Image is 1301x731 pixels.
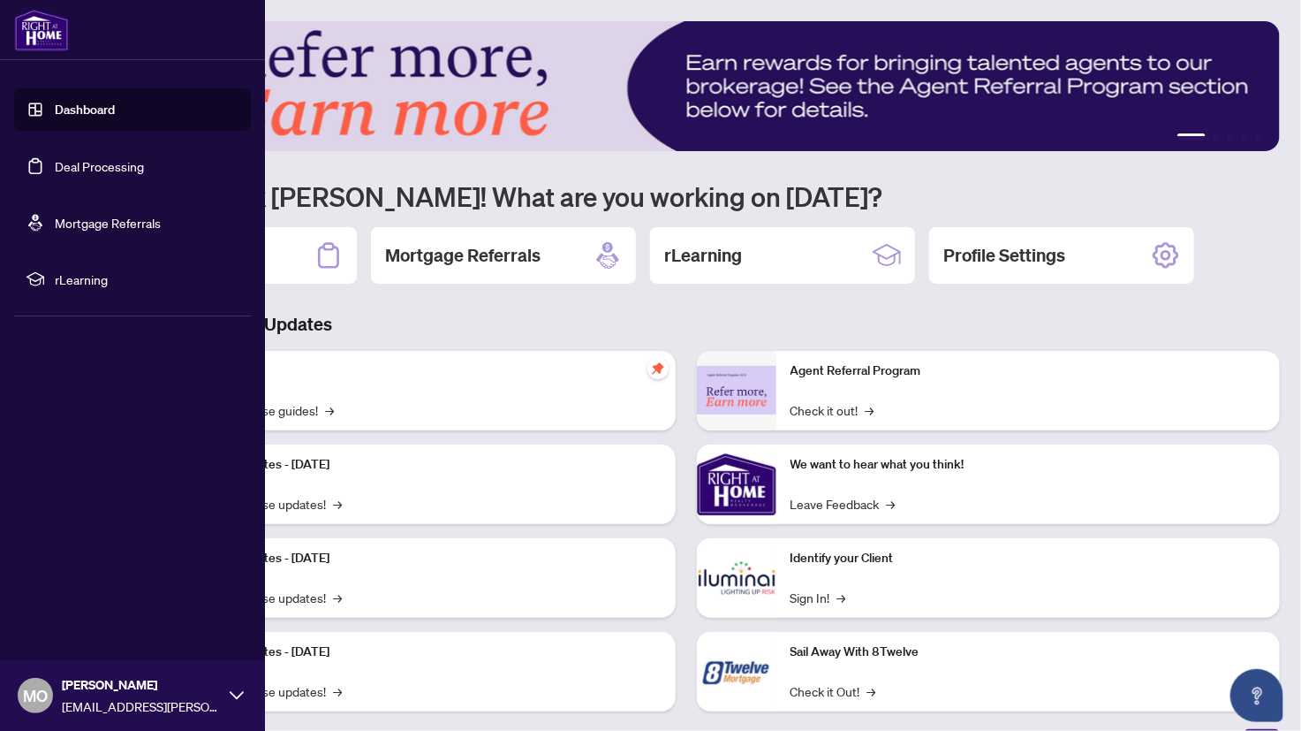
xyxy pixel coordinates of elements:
span: [EMAIL_ADDRESS][PERSON_NAME][DOMAIN_NAME] [62,697,221,716]
span: → [333,682,342,701]
button: 1 [1177,133,1206,141]
img: Agent Referral Program [697,366,776,415]
button: Open asap [1230,669,1283,722]
button: 5 [1255,133,1262,141]
h2: rLearning [664,243,742,268]
span: → [333,588,342,607]
a: Mortgage Referrals [55,215,161,231]
img: Slide 0 [92,21,1280,151]
h3: Brokerage & Industry Updates [92,312,1280,337]
span: → [325,400,334,420]
button: 3 [1227,133,1234,141]
a: Leave Feedback→ [790,494,896,514]
span: → [866,400,874,420]
p: We want to hear what you think! [790,455,1267,475]
a: Dashboard [55,102,115,118]
p: Identify your Client [790,549,1267,568]
img: We want to hear what you think! [697,445,776,524]
h2: Profile Settings [943,243,1065,268]
span: → [333,494,342,514]
h2: Mortgage Referrals [385,243,541,268]
button: 4 [1241,133,1248,141]
span: rLearning [55,270,238,289]
span: → [837,588,846,607]
img: Sail Away With 8Twelve [697,632,776,712]
span: [PERSON_NAME] [62,675,221,695]
img: Identify your Client [697,538,776,618]
h1: Welcome back [PERSON_NAME]! What are you working on [DATE]? [92,179,1280,213]
a: Check it out!→ [790,400,874,420]
p: Platform Updates - [DATE] [185,455,662,475]
p: Platform Updates - [DATE] [185,643,662,662]
img: logo [14,9,69,51]
p: Platform Updates - [DATE] [185,549,662,568]
span: → [887,494,896,514]
a: Sign In!→ [790,588,846,607]
span: → [867,682,876,701]
a: Check it Out!→ [790,682,876,701]
button: 2 [1213,133,1220,141]
p: Agent Referral Program [790,362,1267,381]
p: Self-Help [185,362,662,381]
span: pushpin [647,358,669,379]
a: Deal Processing [55,158,144,174]
p: Sail Away With 8Twelve [790,643,1267,662]
span: MO [23,683,48,708]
